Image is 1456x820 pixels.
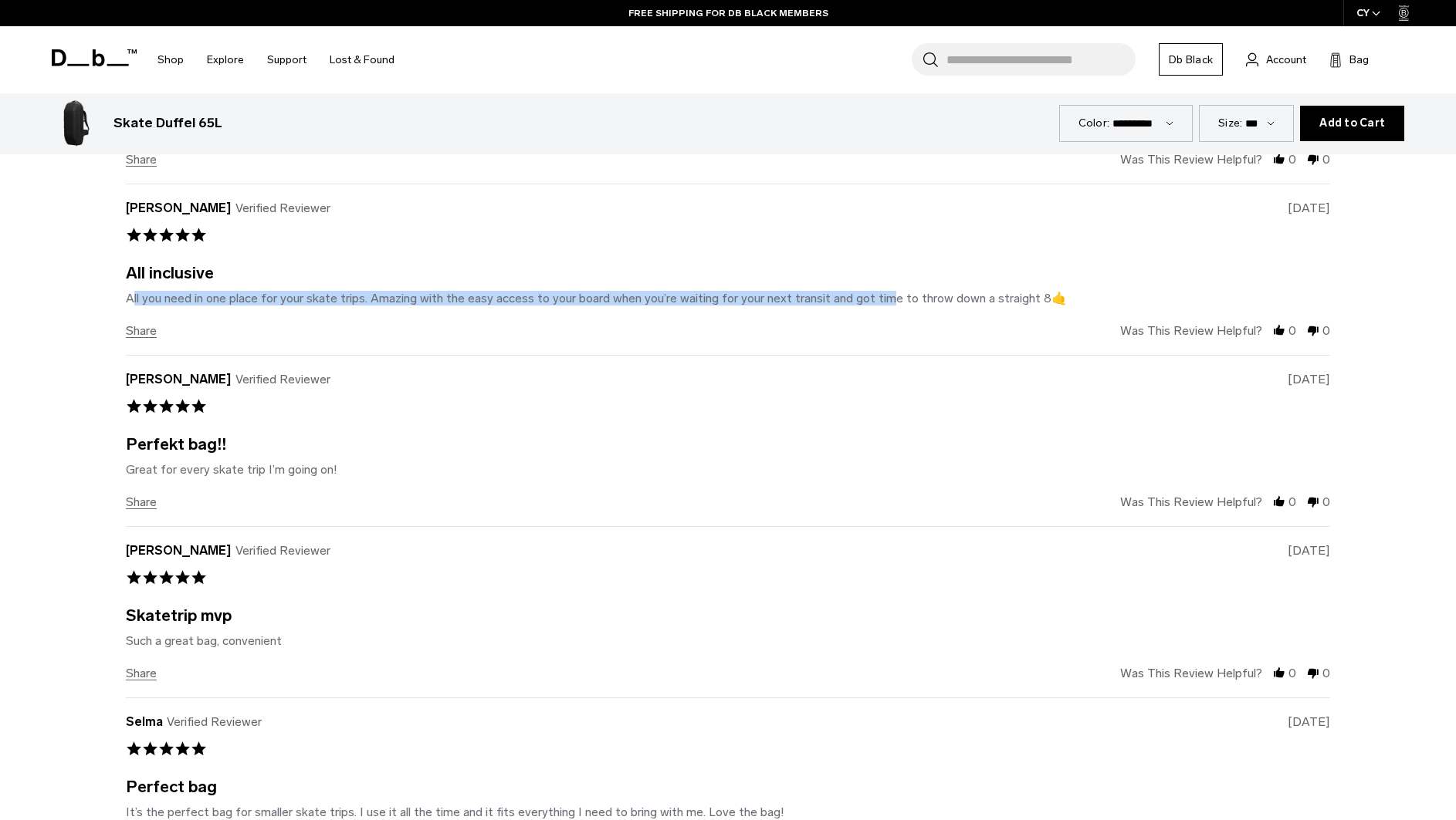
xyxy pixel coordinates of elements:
span: Was this review helpful? [1120,666,1262,680]
span: Verified Reviewer [235,201,330,214]
div: Such a great bag, convenient [126,633,282,648]
span: review date 03/07/25 [1288,715,1330,728]
label: Size: [1218,115,1242,131]
div: It’s the perfect bag for smaller skate trips. I use it all the time and it fits everything I need... [126,805,784,819]
button: Bag [1329,50,1369,69]
span: 0 [1322,153,1330,166]
div: Great for every skate trip I’m going on! [126,462,337,477]
span: Selma [126,715,163,728]
div: Perfekt bag!! [126,437,226,450]
span: [PERSON_NAME] [126,373,232,386]
div: All inclusive [126,266,214,279]
span: share [126,495,157,509]
div: All you need in one place for your skate trips. Amazing with the easy access to your board when y... [126,291,1067,305]
label: Color: [1078,115,1110,131]
span: 0 [1288,153,1296,166]
span: 0 [1322,324,1330,337]
div: vote down Review by Phil Z. on 12 Mar 2025 [1306,153,1320,167]
div: vote down Review by Hermann on 8 Mar 2025 [1306,495,1320,509]
span: 0 [1288,666,1296,680]
div: Skatetrip mvp [126,609,232,622]
a: Support [267,32,306,87]
span: review date 03/08/25 [1288,544,1330,557]
span: Account [1266,52,1306,68]
span: Verified Reviewer [235,373,330,386]
div: Perfect bag [126,780,217,793]
span: share [126,324,157,338]
div: vote down Review by Elias on 8 Mar 2025 [1306,666,1320,680]
div: vote down Review by Henning B. on 11 Mar 2025 [1306,324,1320,338]
span: Verified Reviewer [167,715,262,728]
span: share [126,154,159,167]
a: Lost & Found [330,32,394,87]
span: share [126,325,159,338]
a: Account [1246,50,1306,69]
span: Verified Reviewer [235,544,330,557]
a: Db Black [1159,43,1223,76]
a: Shop [157,32,184,87]
nav: Main Navigation [146,26,406,93]
span: Bag [1349,52,1369,68]
span: Was this review helpful? [1120,324,1262,337]
span: Was this review helpful? [1120,495,1262,508]
span: share [126,153,157,167]
a: Explore [207,32,244,87]
span: share [126,496,159,509]
span: 0 [1322,495,1330,508]
span: share [126,666,157,680]
img: Skate Duffel 65L [52,99,101,148]
div: vote up Review by Phil Z. on 12 Mar 2025 [1272,153,1286,167]
div: vote up Review by Hermann on 8 Mar 2025 [1272,495,1286,509]
span: Was this review helpful? [1120,153,1262,166]
h3: Skate Duffel 65L [113,113,222,133]
span: review date 03/11/25 [1288,201,1330,214]
div: vote up Review by Henning B. on 11 Mar 2025 [1272,324,1286,338]
div: vote up Review by Elias on 8 Mar 2025 [1272,666,1286,680]
span: 0 [1288,495,1296,508]
span: share [126,667,159,680]
span: 0 [1288,324,1296,337]
a: FREE SHIPPING FOR DB BLACK MEMBERS [628,6,828,20]
span: [PERSON_NAME] [126,201,232,214]
span: Add to Cart [1319,117,1385,130]
button: Add to Cart [1300,106,1404,141]
span: 0 [1322,666,1330,680]
span: review date 03/08/25 [1288,373,1330,386]
span: [PERSON_NAME] [126,544,232,557]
